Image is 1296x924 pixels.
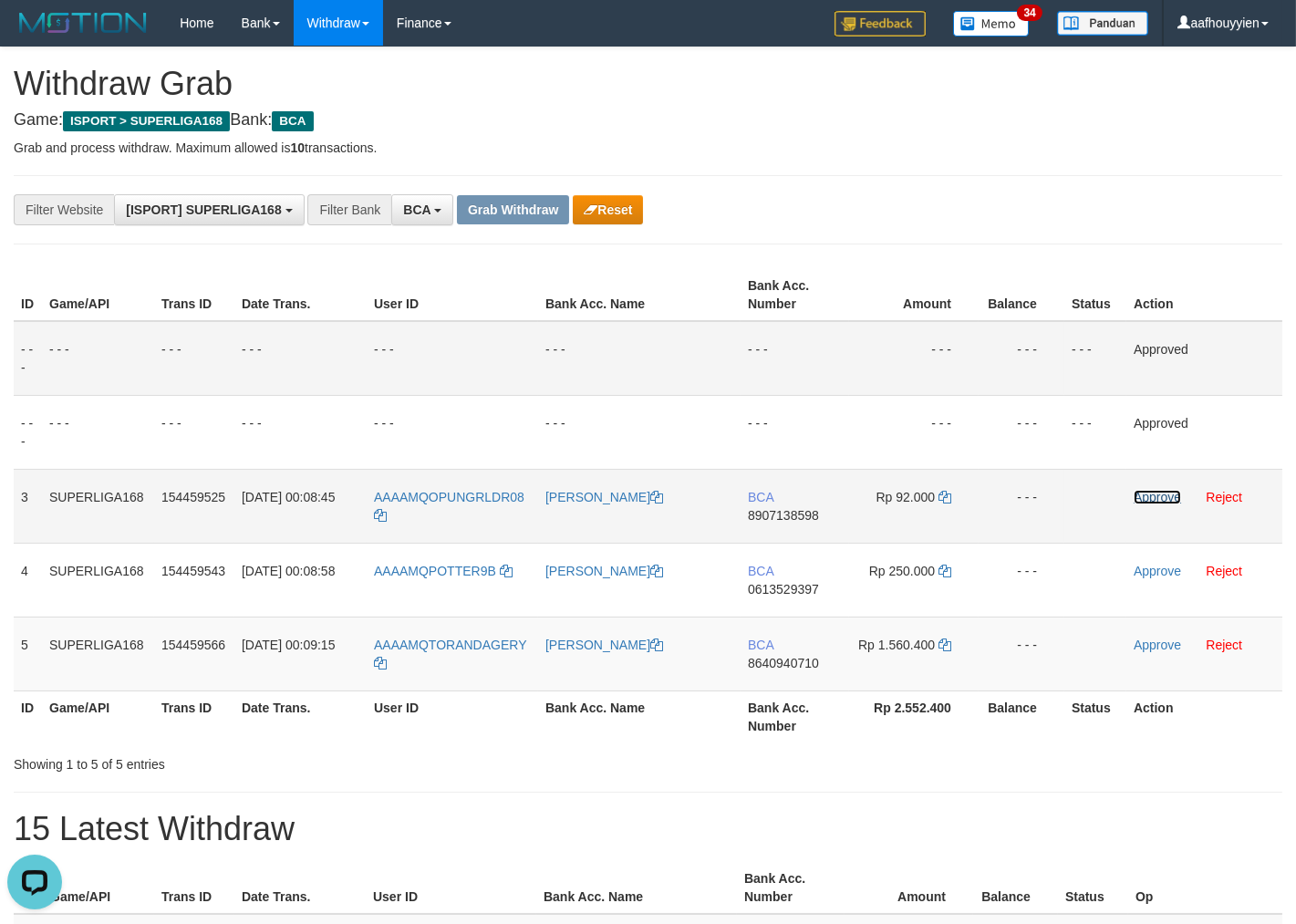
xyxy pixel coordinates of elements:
[161,638,225,652] span: 154459566
[1206,564,1242,578] a: Reject
[14,194,114,225] div: Filter Website
[849,269,979,321] th: Amount
[748,638,773,652] span: BCA
[545,490,663,504] a: [PERSON_NAME]
[1126,690,1282,742] th: Action
[42,543,154,617] td: SUPERLIGA168
[741,395,849,469] td: - - -
[14,321,42,396] td: - - -
[1126,395,1282,469] td: Approved
[374,564,496,578] span: AAAAMQPOTTER9B
[367,269,538,321] th: User ID
[849,395,979,469] td: - - -
[114,194,304,225] button: [ISPORT] SUPERLIGA168
[14,269,42,321] th: ID
[63,111,230,131] span: ISPORT > SUPERLIGA168
[1064,321,1126,396] td: - - -
[161,490,225,504] span: 154459525
[242,490,335,504] span: [DATE] 00:08:45
[938,638,951,652] a: Copy 1560400 to clipboard
[845,862,973,914] th: Amount
[234,321,367,396] td: - - -
[973,862,1058,914] th: Balance
[42,617,154,690] td: SUPERLIGA168
[374,638,526,652] span: AAAAMQTORANDAGERY
[457,195,569,224] button: Grab Withdraw
[538,269,741,321] th: Bank Acc. Name
[391,194,453,225] button: BCA
[42,269,154,321] th: Game/API
[14,469,42,543] td: 3
[272,111,313,131] span: BCA
[1064,690,1126,742] th: Status
[234,862,366,914] th: Date Trans.
[42,321,154,396] td: - - -
[953,11,1030,36] img: Button%20Memo.svg
[545,564,663,578] a: [PERSON_NAME]
[737,862,845,914] th: Bank Acc. Number
[242,564,335,578] span: [DATE] 00:08:58
[741,269,849,321] th: Bank Acc. Number
[1134,638,1181,652] a: Approve
[14,690,42,742] th: ID
[835,11,926,36] img: Feedback.jpg
[234,395,367,469] td: - - -
[1126,269,1282,321] th: Action
[1206,638,1242,652] a: Reject
[545,638,663,652] a: [PERSON_NAME]
[1128,862,1282,914] th: Op
[14,395,42,469] td: - - -
[979,269,1064,321] th: Balance
[42,469,154,543] td: SUPERLIGA168
[374,490,524,504] span: AAAAMQOPUNGRLDR08
[161,564,225,578] span: 154459543
[536,862,737,914] th: Bank Acc. Name
[14,111,1282,130] h4: Game: Bank:
[1134,490,1181,504] a: Approve
[154,395,234,469] td: - - -
[307,194,391,225] div: Filter Bank
[234,690,367,742] th: Date Trans.
[374,490,524,523] a: AAAAMQOPUNGRLDR08
[1126,321,1282,396] td: Approved
[374,638,526,670] a: AAAAMQTORANDAGERY
[1206,490,1242,504] a: Reject
[741,321,849,396] td: - - -
[14,811,1282,847] h1: 15 Latest Withdraw
[403,202,430,217] span: BCA
[14,9,152,36] img: MOTION_logo.png
[573,195,643,224] button: Reset
[154,269,234,321] th: Trans ID
[154,690,234,742] th: Trans ID
[290,140,305,155] strong: 10
[42,690,154,742] th: Game/API
[876,490,936,504] span: Rp 92.000
[154,321,234,396] td: - - -
[14,617,42,690] td: 5
[42,395,154,469] td: - - -
[14,543,42,617] td: 4
[979,690,1064,742] th: Balance
[869,564,935,578] span: Rp 250.000
[367,321,538,396] td: - - -
[1057,11,1148,36] img: panduan.png
[154,862,234,914] th: Trans ID
[43,862,154,914] th: Game/API
[748,564,773,578] span: BCA
[126,202,281,217] span: [ISPORT] SUPERLIGA168
[741,690,849,742] th: Bank Acc. Number
[748,582,819,597] span: Copy 0613529397 to clipboard
[979,395,1064,469] td: - - -
[538,321,741,396] td: - - -
[979,321,1064,396] td: - - -
[1017,5,1042,21] span: 34
[14,139,1282,157] p: Grab and process withdraw. Maximum allowed is transactions.
[1064,395,1126,469] td: - - -
[367,395,538,469] td: - - -
[979,543,1064,617] td: - - -
[366,862,536,914] th: User ID
[1064,269,1126,321] th: Status
[14,748,526,773] div: Showing 1 to 5 of 5 entries
[1134,564,1181,578] a: Approve
[849,690,979,742] th: Rp 2.552.400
